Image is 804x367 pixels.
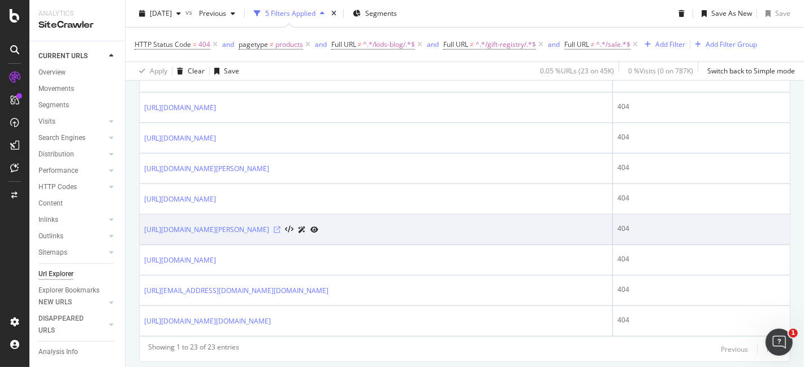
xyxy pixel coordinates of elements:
[150,66,167,76] div: Apply
[427,39,439,50] button: and
[591,40,595,49] span: ≠
[706,40,757,49] div: Add Filter Group
[707,66,795,76] div: Switch back to Simple mode
[144,316,271,327] a: [URL][DOMAIN_NAME][DOMAIN_NAME]
[38,296,106,308] a: NEW URLS
[188,66,205,76] div: Clear
[38,198,117,209] a: Content
[697,5,752,23] button: Save As New
[185,7,194,17] span: vs
[38,285,100,296] div: Explorer Bookmarks
[38,132,106,144] a: Search Engines
[194,8,226,18] span: Previous
[38,99,117,111] a: Segments
[298,224,306,235] a: AI Url Details
[38,285,117,296] a: Explorer Bookmarks
[348,5,401,23] button: Segments
[365,8,397,18] span: Segments
[617,132,785,142] div: 404
[38,67,66,78] div: Overview
[144,133,216,144] a: [URL][DOMAIN_NAME]
[38,230,106,242] a: Outlinks
[617,315,785,325] div: 404
[144,285,328,296] a: [URL][EMAIL_ADDRESS][DOMAIN_NAME][DOMAIN_NAME]
[38,247,67,259] div: Sitemaps
[596,37,630,53] span: ^.*/sale.*$
[443,40,468,49] span: Full URL
[38,313,106,337] a: DISAPPEARED URLS
[38,346,117,358] a: Analysis Info
[617,254,785,264] div: 404
[38,116,106,128] a: Visits
[38,50,88,62] div: CURRENT URLS
[363,37,415,53] span: ^.*/kids-blog/.*$
[548,40,560,49] div: and
[721,342,748,356] button: Previous
[38,67,117,78] a: Overview
[193,40,197,49] span: =
[38,50,106,62] a: CURRENT URLS
[38,296,72,308] div: NEW URLS
[315,39,327,50] button: and
[148,342,239,356] div: Showing 1 to 23 of 23 entries
[38,181,106,193] a: HTTP Codes
[617,285,785,295] div: 404
[38,83,117,95] a: Movements
[427,40,439,49] div: and
[38,181,77,193] div: HTTP Codes
[331,40,356,49] span: Full URL
[222,39,234,50] button: and
[310,224,318,235] a: URL Inspection
[766,329,793,356] iframe: Intercom live chat
[38,214,58,226] div: Inlinks
[38,313,96,337] div: DISAPPEARED URLS
[640,38,685,51] button: Add Filter
[144,194,216,205] a: [URL][DOMAIN_NAME]
[38,99,69,111] div: Segments
[38,116,55,128] div: Visits
[38,148,74,160] div: Distribution
[38,165,106,177] a: Performance
[270,40,274,49] span: ≠
[470,40,474,49] span: ≠
[476,37,536,53] span: ^.*/gift-registry/.*$
[222,40,234,49] div: and
[548,39,560,50] button: and
[38,247,106,259] a: Sitemaps
[703,62,795,80] button: Switch back to Simple mode
[617,102,785,112] div: 404
[775,8,790,18] div: Save
[210,62,239,80] button: Save
[358,40,362,49] span: ≠
[38,148,106,160] a: Distribution
[135,40,191,49] span: HTTP Status Code
[38,230,63,242] div: Outlinks
[150,8,172,18] span: 2025 Sep. 19th
[38,9,116,19] div: Analytics
[198,37,210,53] span: 404
[239,40,268,49] span: pagetype
[628,66,693,76] div: 0 % Visits ( 0 on 787K )
[711,8,752,18] div: Save As New
[194,5,240,23] button: Previous
[38,198,63,209] div: Content
[38,132,85,144] div: Search Engines
[315,40,327,49] div: and
[144,102,216,113] a: [URL][DOMAIN_NAME]
[38,268,74,280] div: Url Explorer
[789,329,798,338] span: 1
[274,226,280,233] a: Visit Online Page
[721,344,748,354] div: Previous
[285,226,293,234] button: View HTML Source
[135,5,185,23] button: [DATE]
[265,8,315,18] div: 5 Filters Applied
[617,163,785,173] div: 404
[249,5,329,23] button: 5 Filters Applied
[144,163,269,174] a: [URL][DOMAIN_NAME][PERSON_NAME]
[135,62,167,80] button: Apply
[761,5,790,23] button: Save
[275,37,303,53] span: products
[617,224,785,234] div: 404
[38,19,116,32] div: SiteCrawler
[540,66,614,76] div: 0.05 % URLs ( 23 on 45K )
